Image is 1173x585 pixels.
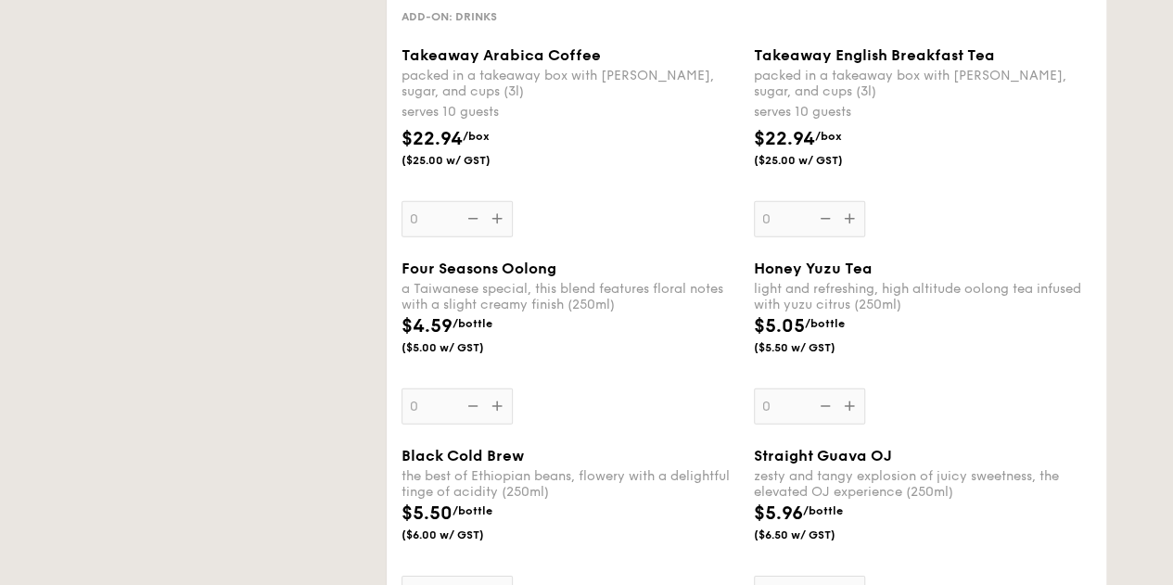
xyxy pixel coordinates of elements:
span: $5.96 [754,502,803,525]
span: ($5.00 w/ GST) [402,340,528,355]
div: serves 10 guests [754,103,1091,121]
span: /bottle [803,504,843,517]
span: Four Seasons Oolong [402,260,556,277]
span: $5.05 [754,315,805,337]
span: ($25.00 w/ GST) [402,153,528,168]
span: /box [815,130,842,143]
span: ($25.00 w/ GST) [754,153,880,168]
span: $5.50 [402,502,453,525]
span: Straight Guava OJ [754,447,892,464]
span: Takeaway English Breakfast Tea [754,46,995,64]
span: Honey Yuzu Tea [754,260,873,277]
span: /bottle [805,317,845,330]
div: packed in a takeaway box with [PERSON_NAME], sugar, and cups (3l) [402,68,739,99]
span: /bottle [453,317,492,330]
div: packed in a takeaway box with [PERSON_NAME], sugar, and cups (3l) [754,68,1091,99]
span: $22.94 [402,128,463,150]
div: the best of Ethiopian beans, flowery with a delightful tinge of acidity (250ml) [402,468,739,500]
span: Add-on: Drinks [402,10,497,23]
span: /bottle [453,504,492,517]
span: Black Cold Brew [402,447,524,464]
div: light and refreshing, high altitude oolong tea infused with yuzu citrus (250ml) [754,281,1091,312]
span: $4.59 [402,315,453,337]
span: Takeaway Arabica Coffee [402,46,601,64]
div: zesty and tangy explosion of juicy sweetness, the elevated OJ experience (250ml) [754,468,1091,500]
span: $22.94 [754,128,815,150]
span: ($6.50 w/ GST) [754,528,880,542]
div: serves 10 guests [402,103,739,121]
span: ($5.50 w/ GST) [754,340,880,355]
span: /box [463,130,490,143]
span: ($6.00 w/ GST) [402,528,528,542]
div: a Taiwanese special, this blend features floral notes with a slight creamy finish (250ml) [402,281,739,312]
